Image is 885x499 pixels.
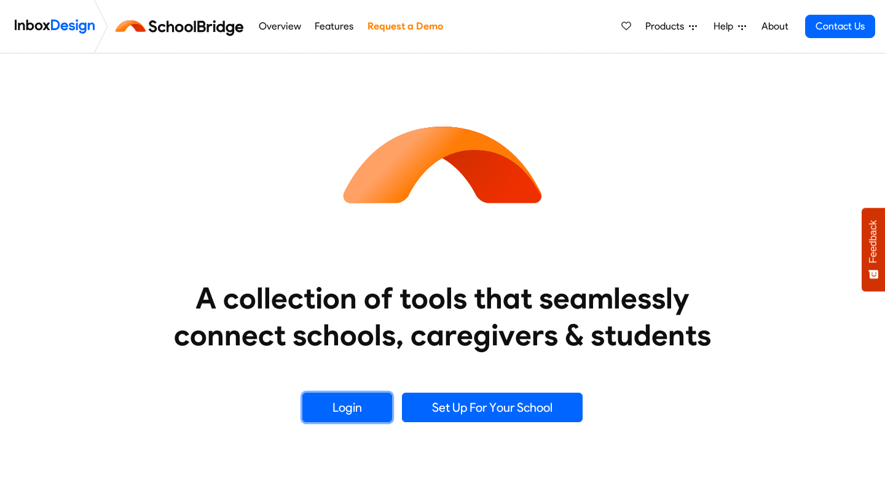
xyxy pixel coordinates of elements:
[402,393,583,422] a: Set Up For Your School
[862,208,885,291] button: Feedback - Show survey
[645,19,689,34] span: Products
[758,14,792,39] a: About
[640,14,702,39] a: Products
[113,12,251,41] img: schoolbridge logo
[805,15,875,38] a: Contact Us
[255,14,304,39] a: Overview
[151,280,734,353] heading: A collection of tools that seamlessly connect schools, caregivers & students
[714,19,738,34] span: Help
[364,14,446,39] a: Request a Demo
[709,14,751,39] a: Help
[312,14,357,39] a: Features
[868,220,879,263] span: Feedback
[302,393,392,422] a: Login
[332,53,553,275] img: icon_schoolbridge.svg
